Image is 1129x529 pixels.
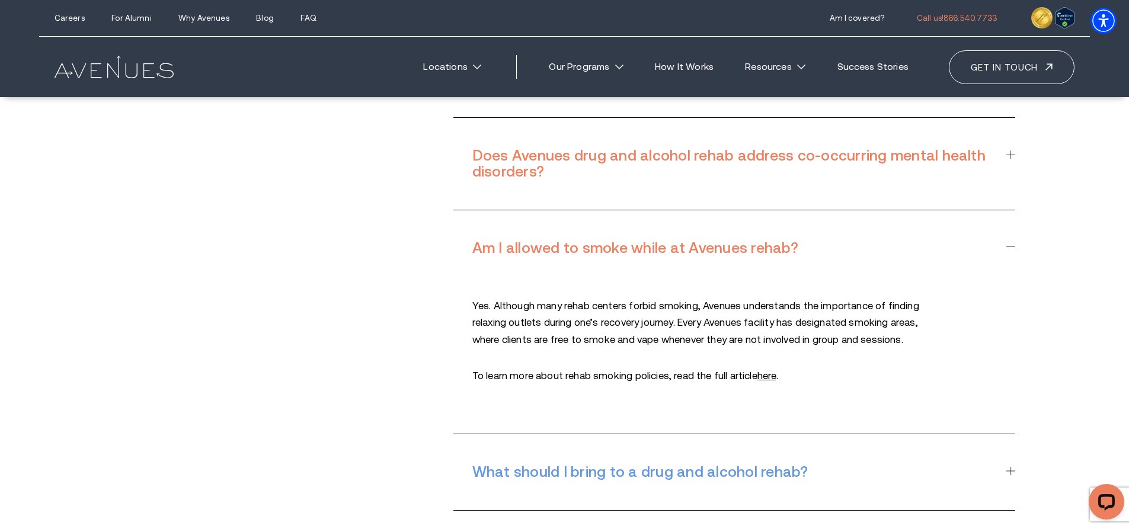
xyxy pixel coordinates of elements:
a: Get in touch [949,50,1074,84]
div: Accessibility Menu [1090,8,1117,34]
h3: Am I allowed to smoke while at Avenues rehab? [472,240,993,256]
a: How It Works [643,54,726,80]
h3: Does Avenues drug and alcohol rehab address co-occurring mental health disorders? [472,148,993,179]
p: To learn more about rehab smoking policies, read the full article . [472,368,923,385]
iframe: LiveChat chat widget [1079,479,1129,529]
a: Locations [411,54,494,80]
img: Verify Approval for www.avenuesrecovery.com [1055,7,1074,28]
a: Resources [733,54,818,80]
a: Verify LegitScript Approval for www.avenuesrecovery.com [1055,11,1074,22]
a: Am I covered? [830,14,885,23]
img: clock [1031,7,1053,28]
a: Success Stories [825,54,920,80]
a: For Alumni [111,14,151,23]
a: FAQ [300,14,316,23]
a: To learn more about rehab smoking policies, read the full article here [757,370,776,381]
a: Why Avenues [178,14,229,23]
a: Blog [256,14,274,23]
h3: What should I bring to a drug and alcohol rehab? [472,464,993,480]
a: call 866.540.7733 [917,14,997,23]
a: Our Programs [537,54,635,80]
p: Yes. Although many rehab centers forbid smoking, Avenues understands the importance of finding re... [472,298,923,349]
span: 866.540.7733 [944,14,997,23]
a: Careers [55,14,85,23]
